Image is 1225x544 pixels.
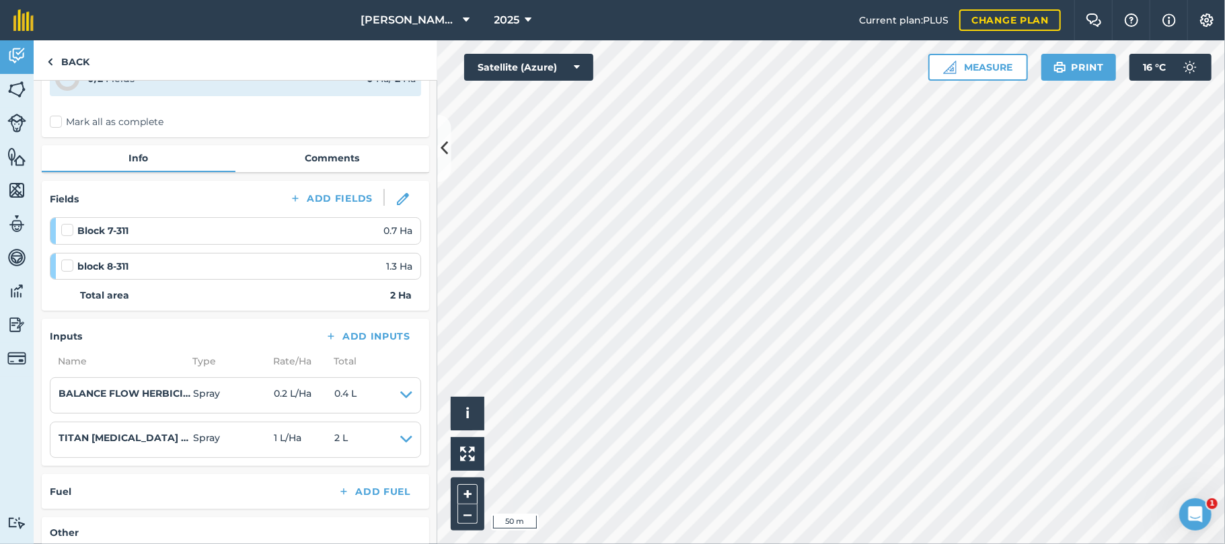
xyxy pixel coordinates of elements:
h4: Fuel [50,484,71,499]
span: 1 [1207,498,1218,509]
span: i [466,405,470,422]
img: svg+xml;base64,PD94bWwgdmVyc2lvbj0iMS4wIiBlbmNvZGluZz0idXRmLTgiPz4KPCEtLSBHZW5lcmF0b3I6IEFkb2JlIE... [7,46,26,66]
img: svg+xml;base64,PD94bWwgdmVyc2lvbj0iMS4wIiBlbmNvZGluZz0idXRmLTgiPz4KPCEtLSBHZW5lcmF0b3I6IEFkb2JlIE... [7,214,26,234]
span: 2025 [494,12,520,28]
a: Comments [235,145,429,171]
a: Back [34,40,103,80]
button: Measure [928,54,1028,81]
span: Current plan : PLUS [859,13,949,28]
img: Ruler icon [943,61,957,74]
strong: Block 7-311 [77,223,128,238]
button: Satellite (Azure) [464,54,593,81]
img: svg+xml;base64,PHN2ZyB4bWxucz0iaHR0cDovL3d3dy53My5vcmcvMjAwMC9zdmciIHdpZHRoPSIxNyIgaGVpZ2h0PSIxNy... [1162,12,1176,28]
span: 0.7 Ha [383,223,412,238]
span: Spray [193,430,274,449]
button: + [457,484,478,504]
img: svg+xml;base64,PD94bWwgdmVyc2lvbj0iMS4wIiBlbmNvZGluZz0idXRmLTgiPz4KPCEtLSBHZW5lcmF0b3I6IEFkb2JlIE... [7,516,26,529]
span: 1 L / Ha [274,430,334,449]
span: [PERSON_NAME] Farming [361,12,458,28]
span: 0.2 L / Ha [274,386,334,405]
summary: TITAN [MEDICAL_DATA] 360 HERBICIDESpray1 L/Ha2 L [59,430,412,449]
img: svg+xml;base64,PD94bWwgdmVyc2lvbj0iMS4wIiBlbmNvZGluZz0idXRmLTgiPz4KPCEtLSBHZW5lcmF0b3I6IEFkb2JlIE... [7,114,26,132]
h4: Inputs [50,329,82,344]
strong: Total area [80,288,129,303]
img: svg+xml;base64,PD94bWwgdmVyc2lvbj0iMS4wIiBlbmNvZGluZz0idXRmLTgiPz4KPCEtLSBHZW5lcmF0b3I6IEFkb2JlIE... [7,247,26,268]
button: Add Inputs [314,327,421,346]
iframe: Intercom live chat [1179,498,1212,531]
img: fieldmargin Logo [13,9,34,31]
img: A cog icon [1199,13,1215,27]
a: Change plan [959,9,1061,31]
button: i [451,397,484,430]
strong: 0 [367,73,373,85]
img: svg+xml;base64,PHN2ZyB3aWR0aD0iMTgiIGhlaWdodD0iMTgiIHZpZXdCb3g9IjAgMCAxOCAxOCIgZmlsbD0ibm9uZSIgeG... [397,193,409,205]
img: Two speech bubbles overlapping with the left bubble in the forefront [1086,13,1102,27]
img: svg+xml;base64,PHN2ZyB4bWxucz0iaHR0cDovL3d3dy53My5vcmcvMjAwMC9zdmciIHdpZHRoPSI1NiIgaGVpZ2h0PSI2MC... [7,79,26,100]
span: 16 ° C [1143,54,1166,81]
img: A question mark icon [1123,13,1140,27]
span: 0.4 L [334,386,357,405]
img: svg+xml;base64,PD94bWwgdmVyc2lvbj0iMS4wIiBlbmNvZGluZz0idXRmLTgiPz4KPCEtLSBHZW5lcmF0b3I6IEFkb2JlIE... [7,349,26,368]
img: svg+xml;base64,PD94bWwgdmVyc2lvbj0iMS4wIiBlbmNvZGluZz0idXRmLTgiPz4KPCEtLSBHZW5lcmF0b3I6IEFkb2JlIE... [7,281,26,301]
h4: BALANCE FLOW HERBICIDE [59,386,193,401]
button: Print [1041,54,1117,81]
summary: BALANCE FLOW HERBICIDESpray0.2 L/Ha0.4 L [59,386,412,405]
img: svg+xml;base64,PHN2ZyB4bWxucz0iaHR0cDovL3d3dy53My5vcmcvMjAwMC9zdmciIHdpZHRoPSI1NiIgaGVpZ2h0PSI2MC... [7,180,26,200]
span: Total [326,354,357,368]
img: svg+xml;base64,PHN2ZyB4bWxucz0iaHR0cDovL3d3dy53My5vcmcvMjAwMC9zdmciIHdpZHRoPSI1NiIgaGVpZ2h0PSI2MC... [7,147,26,167]
a: Info [42,145,235,171]
button: – [457,504,478,524]
img: svg+xml;base64,PD94bWwgdmVyc2lvbj0iMS4wIiBlbmNvZGluZz0idXRmLTgiPz4KPCEtLSBHZW5lcmF0b3I6IEFkb2JlIE... [1177,54,1203,81]
button: Add Fuel [327,482,421,501]
span: Rate/ Ha [265,354,326,368]
img: Four arrows, one pointing top left, one top right, one bottom right and the last bottom left [460,446,475,461]
h4: TITAN [MEDICAL_DATA] 360 HERBICIDE [59,430,193,445]
h4: Fields [50,192,79,206]
h4: Other [50,525,421,540]
strong: 0 / 2 [87,73,103,85]
strong: 2 Ha [390,288,412,303]
img: svg+xml;base64,PHN2ZyB4bWxucz0iaHR0cDovL3d3dy53My5vcmcvMjAwMC9zdmciIHdpZHRoPSIxOSIgaGVpZ2h0PSIyNC... [1053,59,1066,75]
span: Type [184,354,265,368]
span: 1.3 Ha [386,259,412,274]
button: Add Fields [279,189,383,208]
span: 2 L [334,430,348,449]
img: svg+xml;base64,PHN2ZyB4bWxucz0iaHR0cDovL3d3dy53My5vcmcvMjAwMC9zdmciIHdpZHRoPSI5IiBoZWlnaHQ9IjI0Ii... [47,54,53,70]
span: Spray [193,386,274,405]
strong: 2 [395,73,400,85]
strong: block 8-311 [77,259,128,274]
button: 16 °C [1129,54,1212,81]
label: Mark all as complete [50,115,163,129]
span: Name [50,354,184,368]
img: svg+xml;base64,PD94bWwgdmVyc2lvbj0iMS4wIiBlbmNvZGluZz0idXRmLTgiPz4KPCEtLSBHZW5lcmF0b3I6IEFkb2JlIE... [7,315,26,335]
